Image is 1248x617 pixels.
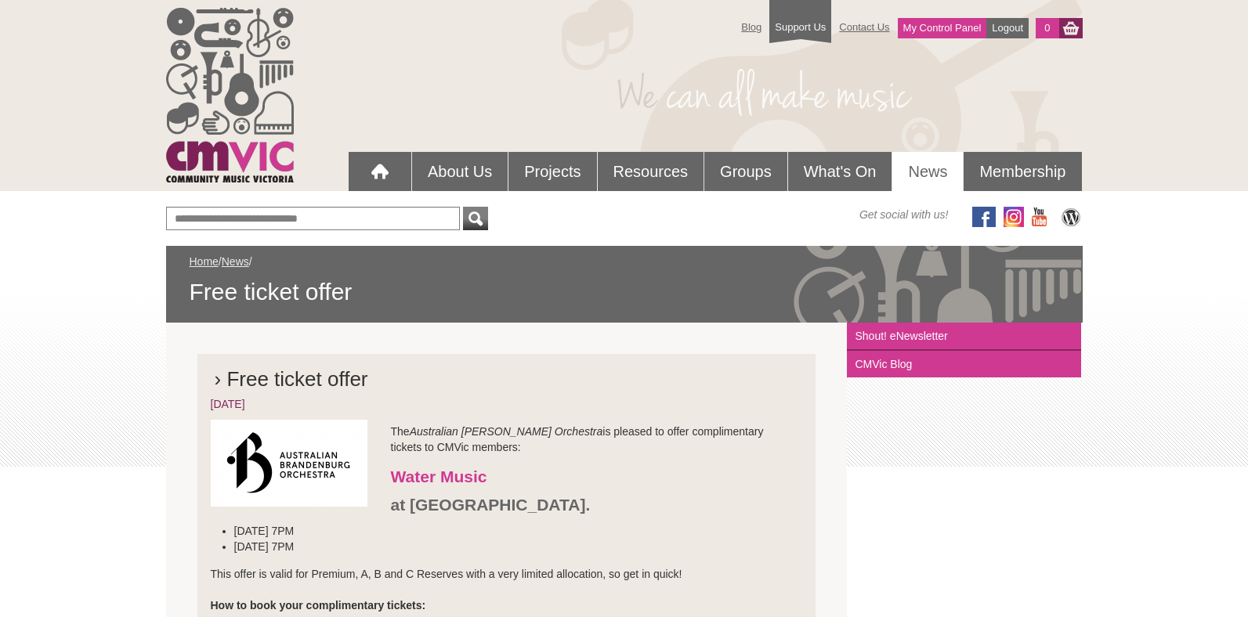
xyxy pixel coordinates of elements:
a: Projects [508,152,596,191]
img: CMVic Blog [1059,207,1083,227]
a: My Control Panel [898,18,987,38]
em: Australian [PERSON_NAME] Orchestra [410,425,603,438]
a: Contact Us [831,13,897,41]
a: Logout [986,18,1029,38]
li: [DATE] 7PM [234,539,819,554]
div: / / [190,254,1059,307]
a: Resources [598,152,704,191]
a: News [222,255,249,268]
span: Free ticket offer [190,277,1059,307]
p: This offer is valid for Premium, A, B and C Reserves with a very limited allocation, so get in qu... [211,566,803,613]
a: 0 [1036,18,1058,38]
li: [DATE] 7PM [234,523,819,539]
span: Get social with us! [859,207,949,222]
a: Shout! eNewsletter [847,323,1081,351]
a: CMVic Blog [847,351,1081,377]
a: Groups [704,152,787,191]
a: News [892,152,963,191]
a: What's On [788,152,892,191]
strong: How to book your complimentary tickets: [211,599,426,612]
a: About Us [412,152,508,191]
div: [DATE] [211,396,803,412]
h3: at [GEOGRAPHIC_DATA]. [211,495,803,515]
strong: Water Music [391,467,487,485]
img: Australian_Brandenburg_Orchestra.png [211,420,367,507]
a: Blog [733,13,769,41]
a: Home [190,255,219,268]
p: The is pleased to offer complimentary tickets to CMVic members: [211,424,803,455]
h2: › Free ticket offer [211,367,803,396]
img: icon-instagram.png [1004,207,1024,227]
img: cmvic_logo.png [166,8,294,182]
a: Membership [964,152,1081,191]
